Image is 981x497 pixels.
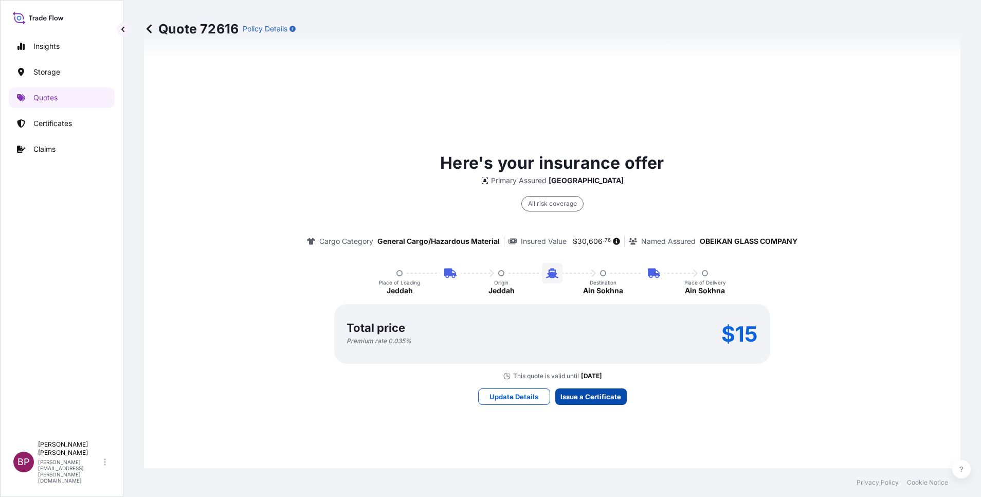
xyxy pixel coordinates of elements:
span: 76 [605,239,611,242]
p: Origin [494,279,508,286]
p: [DATE] [581,372,602,380]
p: OBEIKAN GLASS COMPANY [700,236,797,246]
p: [PERSON_NAME] [PERSON_NAME] [38,440,102,457]
p: Claims [33,144,56,154]
p: Update Details [489,392,538,402]
p: Total price [347,323,405,333]
a: Privacy Policy [857,478,899,487]
p: Place of Loading [379,279,420,286]
p: $15 [721,326,758,342]
p: Issue a Certificate [560,392,621,402]
span: 606 [589,238,603,245]
span: $ [573,238,577,245]
div: All risk coverage [521,196,584,211]
span: 30 [577,238,587,245]
p: Insured Value [521,236,567,246]
p: Primary Assured [491,175,547,186]
p: Jeddah [387,286,413,296]
button: Update Details [478,388,550,405]
p: This quote is valid until [513,372,579,380]
p: Jeddah [488,286,515,296]
span: . [603,239,605,242]
a: Cookie Notice [907,478,948,487]
p: Quote 72616 [144,21,239,37]
p: Quotes [33,93,58,103]
p: Policy Details [243,24,287,34]
a: Claims [9,139,115,159]
p: Storage [33,67,60,77]
p: Place of Delivery [684,279,726,286]
p: Here's your insurance offer [440,151,664,175]
span: BP [17,457,30,467]
p: [PERSON_NAME][EMAIL_ADDRESS][PERSON_NAME][DOMAIN_NAME] [38,459,102,484]
p: Ain Sokhna [685,286,725,296]
p: Ain Sokhna [583,286,623,296]
p: Premium rate 0.035 % [347,337,411,345]
p: Insights [33,41,60,51]
p: Destination [590,279,616,286]
button: Issue a Certificate [555,388,627,405]
p: Certificates [33,118,72,129]
a: Storage [9,62,115,82]
a: Certificates [9,113,115,134]
span: , [587,238,589,245]
p: Cargo Category [319,236,373,246]
a: Quotes [9,87,115,108]
p: [GEOGRAPHIC_DATA] [549,175,624,186]
p: General Cargo/Hazardous Material [377,236,500,246]
a: Insights [9,36,115,57]
p: Named Assured [641,236,696,246]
